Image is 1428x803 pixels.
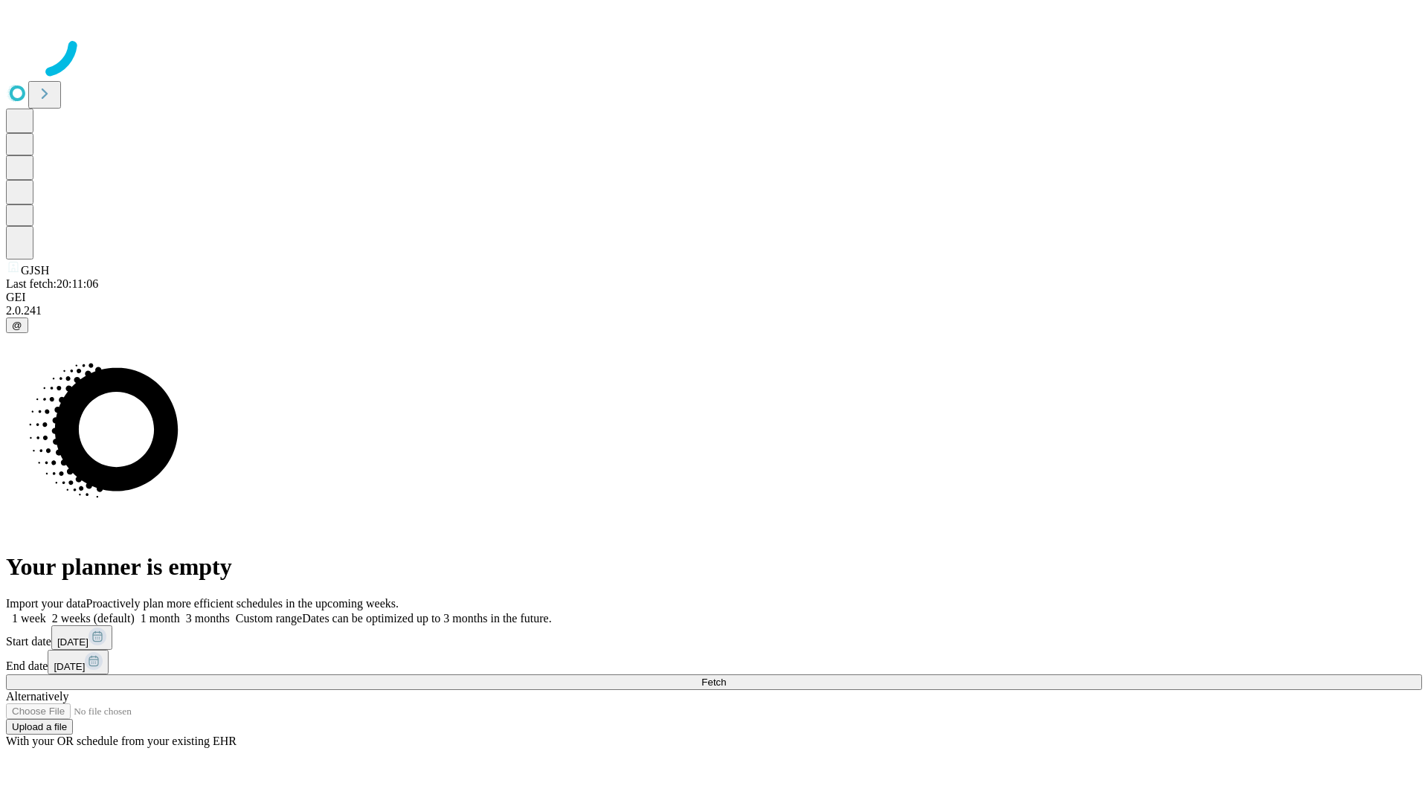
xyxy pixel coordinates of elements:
[21,264,49,277] span: GJSH
[6,690,68,703] span: Alternatively
[54,661,85,672] span: [DATE]
[6,735,237,747] span: With your OR schedule from your existing EHR
[51,625,112,650] button: [DATE]
[6,674,1422,690] button: Fetch
[6,277,98,290] span: Last fetch: 20:11:06
[12,612,46,625] span: 1 week
[236,612,302,625] span: Custom range
[52,612,135,625] span: 2 weeks (default)
[86,597,399,610] span: Proactively plan more efficient schedules in the upcoming weeks.
[48,650,109,674] button: [DATE]
[57,636,89,648] span: [DATE]
[6,317,28,333] button: @
[6,650,1422,674] div: End date
[6,625,1422,650] div: Start date
[6,291,1422,304] div: GEI
[6,597,86,610] span: Import your data
[701,677,726,688] span: Fetch
[12,320,22,331] span: @
[6,553,1422,581] h1: Your planner is empty
[302,612,551,625] span: Dates can be optimized up to 3 months in the future.
[141,612,180,625] span: 1 month
[6,304,1422,317] div: 2.0.241
[186,612,230,625] span: 3 months
[6,719,73,735] button: Upload a file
